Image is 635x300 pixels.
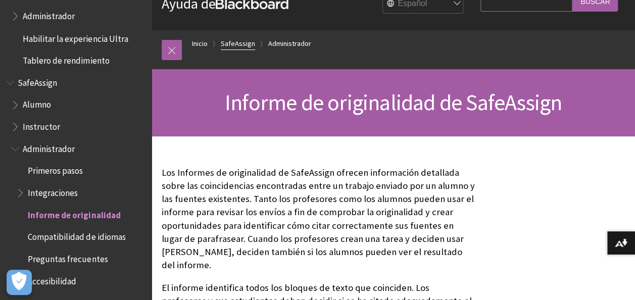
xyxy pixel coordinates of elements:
span: Integraciones [28,184,78,197]
span: Informe de originalidad [28,206,120,220]
span: Informe de originalidad de SafeAssign [225,88,562,116]
span: Tablero de rendimiento [23,52,109,65]
span: Instructor [23,118,60,131]
span: Administrador [23,140,75,154]
a: Administrador [268,37,311,50]
span: Preguntas frecuentes [28,250,108,264]
span: Accesibilidad [28,272,76,286]
p: Los Informes de originalidad de SafeAssign ofrecen información detallada sobre las coincidencias ... [162,166,475,272]
span: Compatibilidad de idiomas [28,228,125,242]
span: Primeros pasos [28,162,83,176]
a: Inicio [192,37,208,50]
span: SafeAssign [18,74,57,87]
button: Abrir preferencias [7,270,32,295]
nav: Book outline for Blackboard SafeAssign [6,74,145,289]
a: SafeAssign [221,37,255,50]
span: Habilitar la experiencia Ultra [23,30,128,43]
span: Administrador [23,8,75,21]
span: Alumno [23,96,51,110]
